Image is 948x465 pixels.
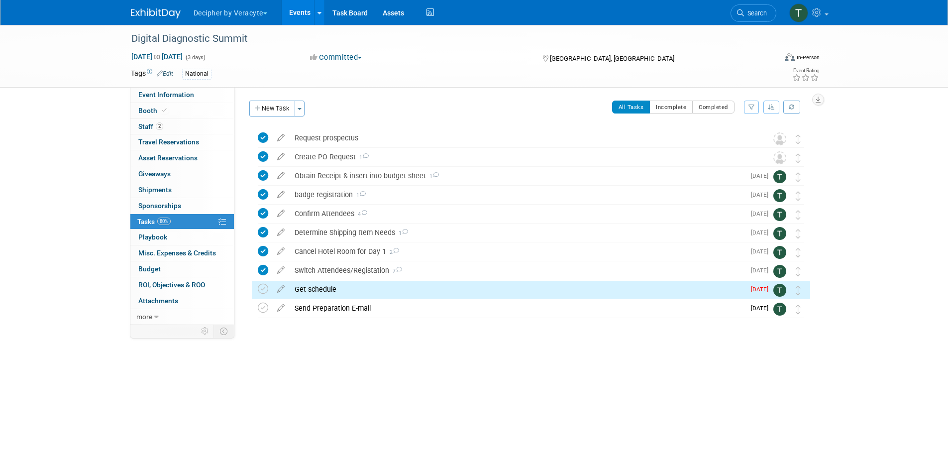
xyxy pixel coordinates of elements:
a: edit [272,266,290,275]
img: Tony Alvarado [773,246,786,259]
i: Move task [796,267,801,276]
a: Search [731,4,776,22]
a: Edit [157,70,173,77]
a: edit [272,152,290,161]
img: Tony Alvarado [789,3,808,22]
span: [DATE] [DATE] [131,52,183,61]
img: Unassigned [773,151,786,164]
a: edit [272,209,290,218]
span: Travel Reservations [138,138,199,146]
i: Move task [796,191,801,201]
span: 2 [156,122,163,130]
div: Send Preparation E-mail [290,300,745,317]
button: Committed [307,52,366,63]
a: Travel Reservations [130,134,234,150]
a: Misc. Expenses & Credits [130,245,234,261]
i: Move task [796,286,801,295]
div: Cancel Hotel Room for Day 1 [290,243,745,260]
span: 4 [354,211,367,218]
span: [DATE] [751,172,773,179]
a: edit [272,171,290,180]
img: Tony Alvarado [773,189,786,202]
span: [DATE] [751,267,773,274]
img: ExhibitDay [131,8,181,18]
img: Unassigned [773,132,786,145]
a: Refresh [783,101,800,114]
a: Giveaways [130,166,234,182]
img: Tony Alvarado [773,208,786,221]
a: Event Information [130,87,234,103]
img: Tony Alvarado [773,265,786,278]
div: Obtain Receipt & insert into budget sheet [290,167,745,184]
span: 1 [395,230,408,236]
a: Asset Reservations [130,150,234,166]
span: Staff [138,122,163,130]
button: Incomplete [649,101,693,114]
div: Event Rating [792,68,819,73]
span: more [136,313,152,321]
span: [GEOGRAPHIC_DATA], [GEOGRAPHIC_DATA] [550,55,674,62]
span: 1 [356,154,369,161]
a: Staff2 [130,119,234,134]
button: All Tasks [612,101,650,114]
span: 1 [353,192,366,199]
a: Booth [130,103,234,118]
span: Attachments [138,297,178,305]
a: edit [272,133,290,142]
span: [DATE] [751,248,773,255]
a: Tasks80% [130,214,234,230]
div: Confirm Attendees [290,205,745,222]
span: (3 days) [185,54,206,61]
span: [DATE] [751,210,773,217]
td: Tags [131,68,173,80]
i: Move task [796,248,801,257]
td: Toggle Event Tabs [213,325,234,338]
span: Booth [138,107,169,115]
span: [DATE] [751,305,773,312]
i: Move task [796,229,801,238]
i: Move task [796,210,801,220]
span: Tasks [137,218,171,226]
a: edit [272,285,290,294]
span: [DATE] [751,229,773,236]
a: edit [272,228,290,237]
div: badge registration [290,186,745,203]
i: Move task [796,305,801,314]
div: Switch Attendees/Registation [290,262,745,279]
a: more [130,309,234,325]
button: New Task [249,101,295,116]
div: Create PO Request [290,148,753,165]
button: Completed [692,101,735,114]
i: Move task [796,172,801,182]
i: Booth reservation complete [162,108,167,113]
img: Format-Inperson.png [785,53,795,61]
a: Budget [130,261,234,277]
div: Event Format [718,52,820,67]
div: Determine Shipping Item Needs [290,224,745,241]
div: Request prospectus [290,129,753,146]
span: Giveaways [138,170,171,178]
a: Attachments [130,293,234,309]
img: Tony Alvarado [773,284,786,297]
div: National [182,69,211,79]
img: Tony Alvarado [773,227,786,240]
span: Playbook [138,233,167,241]
span: Sponsorships [138,202,181,210]
div: Digital Diagnostic Summit [128,30,761,48]
span: to [152,53,162,61]
span: 1 [426,173,439,180]
a: Playbook [130,230,234,245]
span: Budget [138,265,161,273]
i: Move task [796,153,801,163]
span: Asset Reservations [138,154,198,162]
a: Shipments [130,182,234,198]
div: In-Person [796,54,820,61]
span: 7 [389,268,402,274]
span: 2 [386,249,399,255]
div: Get schedule [290,281,745,298]
span: Search [744,9,767,17]
img: Tony Alvarado [773,303,786,316]
span: 80% [157,218,171,225]
i: Move task [796,134,801,144]
td: Personalize Event Tab Strip [197,325,214,338]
